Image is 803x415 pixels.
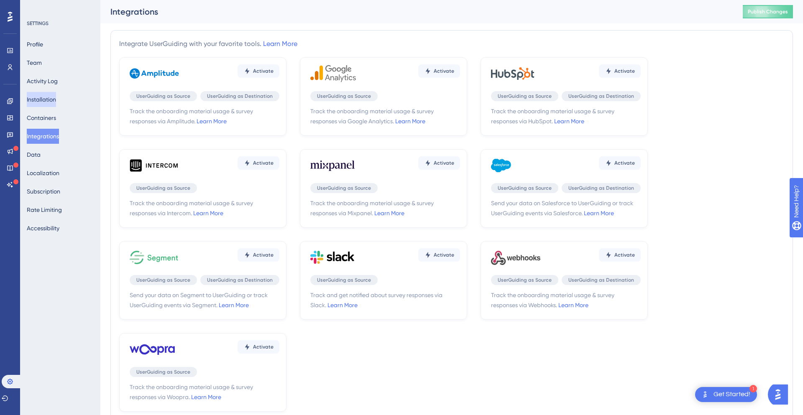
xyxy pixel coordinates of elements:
[27,184,60,199] button: Subscription
[491,106,641,126] span: Track the onboarding material usage & survey responses via HubSpot.
[130,382,279,402] span: Track the onboarding material usage & survey responses via Woopra.
[253,68,274,74] span: Activate
[27,129,59,144] button: Integrations
[263,40,297,48] a: Learn More
[749,385,757,392] div: 1
[558,302,588,308] a: Learn More
[119,39,297,49] div: Integrate UserGuiding with your favorite tools.
[498,277,552,283] span: UserGuiding as Source
[418,64,460,78] button: Activate
[207,277,273,283] span: UserGuiding as Destination
[130,290,279,310] span: Send your data on Segment to UserGuiding or track UserGuiding events via Segment.
[554,118,584,125] a: Learn More
[568,185,634,191] span: UserGuiding as Destination
[27,92,56,107] button: Installation
[491,198,641,218] span: Send your data on Salesforce to UserGuiding or track UserGuiding events via Salesforce.
[434,68,454,74] span: Activate
[219,302,249,308] a: Learn More
[27,37,43,52] button: Profile
[434,160,454,166] span: Activate
[27,20,95,27] div: SETTINGS
[614,252,635,258] span: Activate
[418,248,460,262] button: Activate
[599,248,641,262] button: Activate
[310,198,460,218] span: Track the onboarding material usage & survey responses via Mixpanel.
[568,277,634,283] span: UserGuiding as Destination
[238,340,279,354] button: Activate
[191,394,221,400] a: Learn More
[695,387,757,402] div: Open Get Started! checklist, remaining modules: 1
[253,160,274,166] span: Activate
[253,252,274,258] span: Activate
[238,248,279,262] button: Activate
[599,64,641,78] button: Activate
[130,106,279,126] span: Track the onboarding material usage & survey responses via Amplitude.
[27,165,59,181] button: Localization
[253,344,274,350] span: Activate
[395,118,425,125] a: Learn More
[434,252,454,258] span: Activate
[193,210,223,216] a: Learn More
[498,93,552,99] span: UserGuiding as Source
[743,5,793,18] button: Publish Changes
[136,93,190,99] span: UserGuiding as Source
[27,147,41,162] button: Data
[27,221,59,236] button: Accessibility
[207,93,273,99] span: UserGuiding as Destination
[768,382,793,407] iframe: UserGuiding AI Assistant Launcher
[599,156,641,170] button: Activate
[317,93,371,99] span: UserGuiding as Source
[20,2,52,12] span: Need Help?
[700,390,710,400] img: launcher-image-alternative-text
[197,118,227,125] a: Learn More
[130,198,279,218] span: Track the onboarding material usage & survey responses via Intercom.
[317,185,371,191] span: UserGuiding as Source
[310,106,460,126] span: Track the onboarding material usage & survey responses via Google Analytics.
[27,202,62,217] button: Rate Limiting
[238,64,279,78] button: Activate
[27,55,42,70] button: Team
[110,6,722,18] div: Integrations
[491,290,641,310] span: Track the onboarding material usage & survey responses via Webhooks.
[238,156,279,170] button: Activate
[568,93,634,99] span: UserGuiding as Destination
[748,8,788,15] span: Publish Changes
[327,302,358,308] a: Learn More
[418,156,460,170] button: Activate
[713,390,750,399] div: Get Started!
[317,277,371,283] span: UserGuiding as Source
[614,160,635,166] span: Activate
[27,74,58,89] button: Activity Log
[136,277,190,283] span: UserGuiding as Source
[374,210,404,216] a: Learn More
[310,290,460,310] span: Track and get notified about survey responses via Slack.
[584,210,614,216] a: Learn More
[614,68,635,74] span: Activate
[136,185,190,191] span: UserGuiding as Source
[498,185,552,191] span: UserGuiding as Source
[27,110,56,125] button: Containers
[136,369,190,375] span: UserGuiding as Source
